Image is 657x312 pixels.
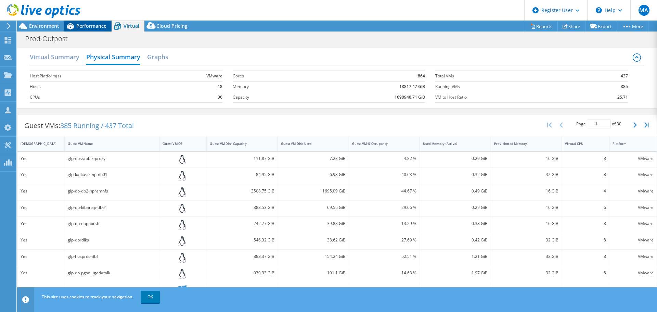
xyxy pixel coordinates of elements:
[352,155,417,162] div: 4.82 %
[156,23,188,29] span: Cloud Pricing
[68,220,156,227] div: glp-db-dbpnbrsb
[613,187,654,195] div: VMware
[352,141,409,146] div: Guest VM % Occupancy
[352,204,417,211] div: 29.66 %
[141,291,160,303] a: OK
[565,220,606,227] div: 8
[218,94,222,101] b: 36
[565,204,606,211] div: 6
[21,285,61,293] div: Yes
[68,171,156,178] div: glp-kafkastrmp-db01
[565,285,606,293] div: 4
[565,269,606,277] div: 8
[21,269,61,277] div: Yes
[281,269,346,277] div: 191.1 GiB
[206,73,222,79] b: VMware
[30,50,79,64] h2: Virtual Summary
[163,141,195,146] div: Guest VM OS
[281,204,346,211] div: 69.55 GiB
[613,220,654,227] div: VMware
[42,294,133,300] span: This site uses cookies to track your navigation.
[617,121,621,127] span: 30
[21,171,61,178] div: Yes
[565,187,606,195] div: 4
[210,155,274,162] div: 111.87 GiB
[210,285,274,293] div: 89.28 GiB
[21,141,53,146] div: [DEMOGRAPHIC_DATA]
[613,269,654,277] div: VMware
[68,141,148,146] div: Guest VM Name
[494,220,559,227] div: 16 GiB
[565,155,606,162] div: 8
[21,220,61,227] div: Yes
[423,253,488,260] div: 1.21 GiB
[423,141,479,146] div: Used Memory (Active)
[21,204,61,211] div: Yes
[233,94,309,101] label: Capacity
[352,269,417,277] div: 14.63 %
[587,120,611,128] input: jump to page
[30,94,161,101] label: CPUs
[233,73,309,79] label: Cores
[22,35,78,42] h1: Prod-Outpost
[21,155,61,162] div: Yes
[21,253,61,260] div: Yes
[281,141,337,146] div: Guest VM Disk Used
[435,94,583,101] label: VM to Host Ratio
[281,155,346,162] div: 7.23 GiB
[210,236,274,244] div: 546.32 GiB
[639,5,649,16] span: MA
[565,253,606,260] div: 8
[210,253,274,260] div: 888.37 GiB
[613,171,654,178] div: VMware
[29,23,59,29] span: Environment
[30,73,161,79] label: Host Platform(s)
[30,83,161,90] label: Hosts
[617,21,648,32] a: More
[613,155,654,162] div: VMware
[596,7,602,13] svg: \n
[565,141,597,146] div: Virtual CPU
[76,23,106,29] span: Performance
[352,220,417,227] div: 13.29 %
[352,253,417,260] div: 52.51 %
[423,269,488,277] div: 1.97 GiB
[418,73,425,79] b: 864
[525,21,558,32] a: Reports
[281,285,346,293] div: 33.05 GiB
[423,171,488,178] div: 0.32 GiB
[281,171,346,178] div: 6.98 GiB
[423,236,488,244] div: 0.42 GiB
[435,73,583,79] label: Total VMs
[218,83,222,90] b: 18
[423,220,488,227] div: 0.38 GiB
[494,171,559,178] div: 32 GiB
[423,285,488,293] div: 1.15 GiB
[210,204,274,211] div: 388.53 GiB
[210,220,274,227] div: 242.77 GiB
[557,21,585,32] a: Share
[281,236,346,244] div: 38.62 GiB
[613,253,654,260] div: VMware
[210,187,274,195] div: 3508.75 GiB
[494,155,559,162] div: 16 GiB
[494,285,559,293] div: 16 GiB
[281,253,346,260] div: 154.24 GiB
[565,236,606,244] div: 8
[124,23,139,29] span: Virtual
[617,94,628,101] b: 25.71
[494,236,559,244] div: 32 GiB
[395,94,425,101] b: 1690940.71 GiB
[68,204,156,211] div: glp-db-kibanap-db01
[68,269,156,277] div: glp-db-pgsql-igadatalk
[494,204,559,211] div: 16 GiB
[147,50,168,64] h2: Graphs
[68,187,156,195] div: glp-db-db2-npramnfs
[585,21,617,32] a: Export
[86,50,140,65] h2: Physical Summary
[60,121,134,130] span: 385 Running / 437 Total
[494,253,559,260] div: 32 GiB
[576,120,621,128] span: Page of
[210,269,274,277] div: 939.33 GiB
[17,115,141,136] div: Guest VMs:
